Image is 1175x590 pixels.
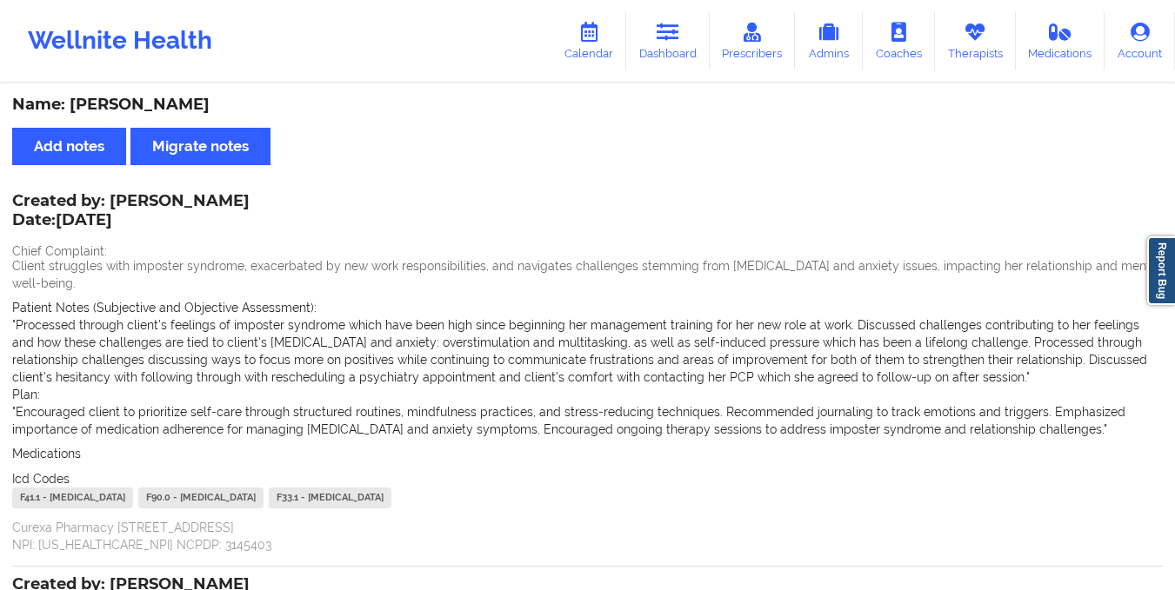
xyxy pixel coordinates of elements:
[1016,12,1105,70] a: Medications
[12,244,107,258] span: Chief Complaint:
[130,128,270,165] button: Migrate notes
[12,472,70,486] span: Icd Codes
[12,403,1163,438] p: "Encouraged client to prioritize self-care through structured routines, mindfulness practices, an...
[1147,236,1175,305] a: Report Bug
[12,487,133,508] div: F41.1 - [MEDICAL_DATA]
[12,301,317,315] span: Patient Notes (Subjective and Objective Assessment):
[795,12,863,70] a: Admins
[12,95,1163,115] div: Name: [PERSON_NAME]
[12,209,250,232] p: Date: [DATE]
[1105,12,1175,70] a: Account
[863,12,935,70] a: Coaches
[138,487,264,508] div: F90.0 - [MEDICAL_DATA]
[551,12,626,70] a: Calendar
[12,316,1163,386] p: "Processed through client's feelings of imposter syndrome which have been high since beginning he...
[12,447,81,461] span: Medications
[935,12,1016,70] a: Therapists
[12,519,1163,554] p: Curexa Pharmacy [STREET_ADDRESS] NPI: [US_HEALTHCARE_NPI] NCPDP: 3145403
[12,128,126,165] button: Add notes
[12,388,40,401] span: Plan:
[710,12,796,70] a: Prescribers
[12,192,250,232] div: Created by: [PERSON_NAME]
[269,487,391,508] div: F33.1 - [MEDICAL_DATA]
[626,12,710,70] a: Dashboard
[12,257,1163,292] p: Client struggles with imposter syndrome, exacerbated by new work responsibilities, and navigates ...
